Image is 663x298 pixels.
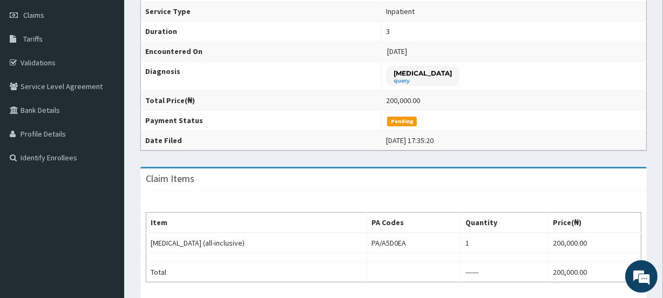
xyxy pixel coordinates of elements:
[146,233,367,253] td: [MEDICAL_DATA] (all-inclusive)
[141,111,382,131] th: Payment Status
[141,131,382,151] th: Date Filed
[549,262,641,282] td: 200,000.00
[549,213,641,233] th: Price(₦)
[461,213,549,233] th: Quantity
[386,6,415,17] div: Inpatient
[56,60,181,74] div: Chat with us now
[141,2,382,22] th: Service Type
[394,69,452,78] p: [MEDICAL_DATA]
[146,262,367,282] td: Total
[367,233,461,253] td: PA/A5D0EA
[386,95,420,106] div: 200,000.00
[141,62,382,91] th: Diagnosis
[367,213,461,233] th: PA Codes
[386,26,390,37] div: 3
[5,190,206,228] textarea: Type your message and hit 'Enter'
[461,233,549,253] td: 1
[141,22,382,42] th: Duration
[141,42,382,62] th: Encountered On
[141,91,382,111] th: Total Price(₦)
[20,54,44,81] img: d_794563401_company_1708531726252_794563401
[146,213,367,233] th: Item
[177,5,203,31] div: Minimize live chat window
[23,34,43,44] span: Tariffs
[394,78,452,84] small: query
[63,84,149,193] span: We're online!
[549,233,641,253] td: 200,000.00
[461,262,549,282] td: ------
[146,174,194,184] h3: Claim Items
[387,46,407,56] span: [DATE]
[23,10,44,20] span: Claims
[386,135,434,146] div: [DATE] 17:35:20
[387,117,417,126] span: Pending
